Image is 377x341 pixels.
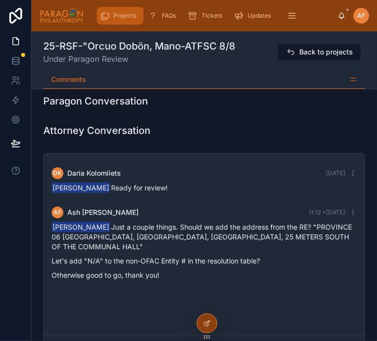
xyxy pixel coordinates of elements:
[52,256,357,266] p: Let's add "N/A" to the non-OFAC Entity # in the resolution table?
[43,39,235,53] h1: 25-RSF-"Orcuo Dobön, Mano-ATFSC 8/8
[92,5,338,26] div: scrollable content
[309,209,345,216] span: 11:12 • [DATE]
[232,7,278,25] a: Updates
[185,7,230,25] a: Tickets
[39,8,84,24] img: App logo
[43,53,235,65] span: Under Paragon Review
[54,209,61,216] span: AF
[145,7,183,25] a: FAQs
[357,12,365,20] span: AF
[52,222,357,280] div: Just a couple things. Should we add the address from the RE? "PROVINCE 06 [GEOGRAPHIC_DATA], [GEO...
[52,184,168,192] span: Ready for review!
[54,169,62,177] span: DK
[51,75,86,84] span: Comments
[299,47,353,57] span: Back to projects
[248,12,271,20] span: Updates
[277,43,361,61] button: Back to projects
[67,208,139,217] span: Ash [PERSON_NAME]
[52,270,357,280] p: Otherwise good to go, thank you!
[43,94,148,108] h1: Paragon Conversation
[162,12,176,20] span: FAQs
[326,169,345,177] span: [DATE]
[43,124,150,137] h1: Attorney Conversation
[114,12,137,20] span: Projects
[52,183,110,193] span: [PERSON_NAME]
[67,168,121,178] span: Daria Kolomiiets
[202,12,223,20] span: Tickets
[97,7,144,25] a: Projects
[52,222,110,232] span: [PERSON_NAME]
